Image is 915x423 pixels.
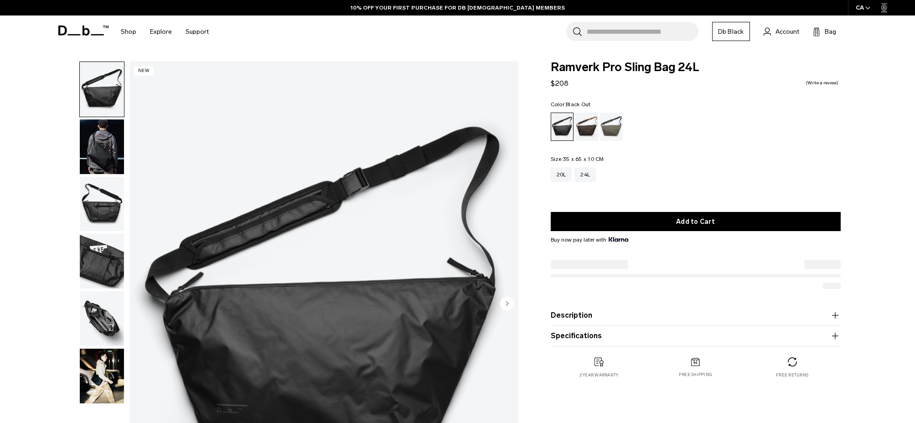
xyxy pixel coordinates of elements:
[134,66,154,76] p: New
[579,372,619,378] p: 2 year warranty
[551,310,841,321] button: Description
[80,291,124,346] img: Ramverk Pro Sling Bag 24L Black Out
[80,119,124,174] img: Ramverk Pro Sling Bag 24L Black Out
[551,167,572,182] a: 20L
[500,296,514,312] button: Next slide
[806,81,838,85] a: Write a review
[80,62,124,117] img: Ramverk Pro Sling Bag 24L Black Out
[712,22,750,41] a: Db Black
[150,15,172,48] a: Explore
[551,212,841,231] button: Add to Cart
[813,26,836,37] button: Bag
[764,26,799,37] a: Account
[574,167,596,182] a: 24L
[114,15,216,48] nav: Main Navigation
[609,237,628,242] img: {"height" => 20, "alt" => "Klarna"}
[551,102,591,107] legend: Color:
[80,234,124,289] img: Ramverk Pro Sling Bag 24L Black Out
[80,177,124,232] img: Ramverk Pro Sling Bag 24L Black Out
[186,15,209,48] a: Support
[775,27,799,36] span: Account
[551,330,841,341] button: Specifications
[776,372,808,378] p: Free returns
[79,233,124,289] button: Ramverk Pro Sling Bag 24L Black Out
[551,62,841,73] span: Ramverk Pro Sling Bag 24L
[79,176,124,232] button: Ramverk Pro Sling Bag 24L Black Out
[600,113,623,141] a: Forest Green
[79,62,124,117] button: Ramverk Pro Sling Bag 24L Black Out
[79,348,124,404] button: Ramverk Pro Sling Bag 24L Black Out
[351,4,565,12] a: 10% OFF YOUR FIRST PURCHASE FOR DB [DEMOGRAPHIC_DATA] MEMBERS
[679,371,712,378] p: Free shipping
[121,15,136,48] a: Shop
[575,113,598,141] a: Espresso
[825,27,836,36] span: Bag
[551,156,604,162] legend: Size:
[79,291,124,346] button: Ramverk Pro Sling Bag 24L Black Out
[79,119,124,175] button: Ramverk Pro Sling Bag 24L Black Out
[563,156,604,162] span: 35 x 65 x 10 CM
[551,113,574,141] a: Black Out
[551,79,569,88] span: $208
[551,236,628,244] span: Buy now pay later with
[80,349,124,403] img: Ramverk Pro Sling Bag 24L Black Out
[566,101,590,108] span: Black Out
